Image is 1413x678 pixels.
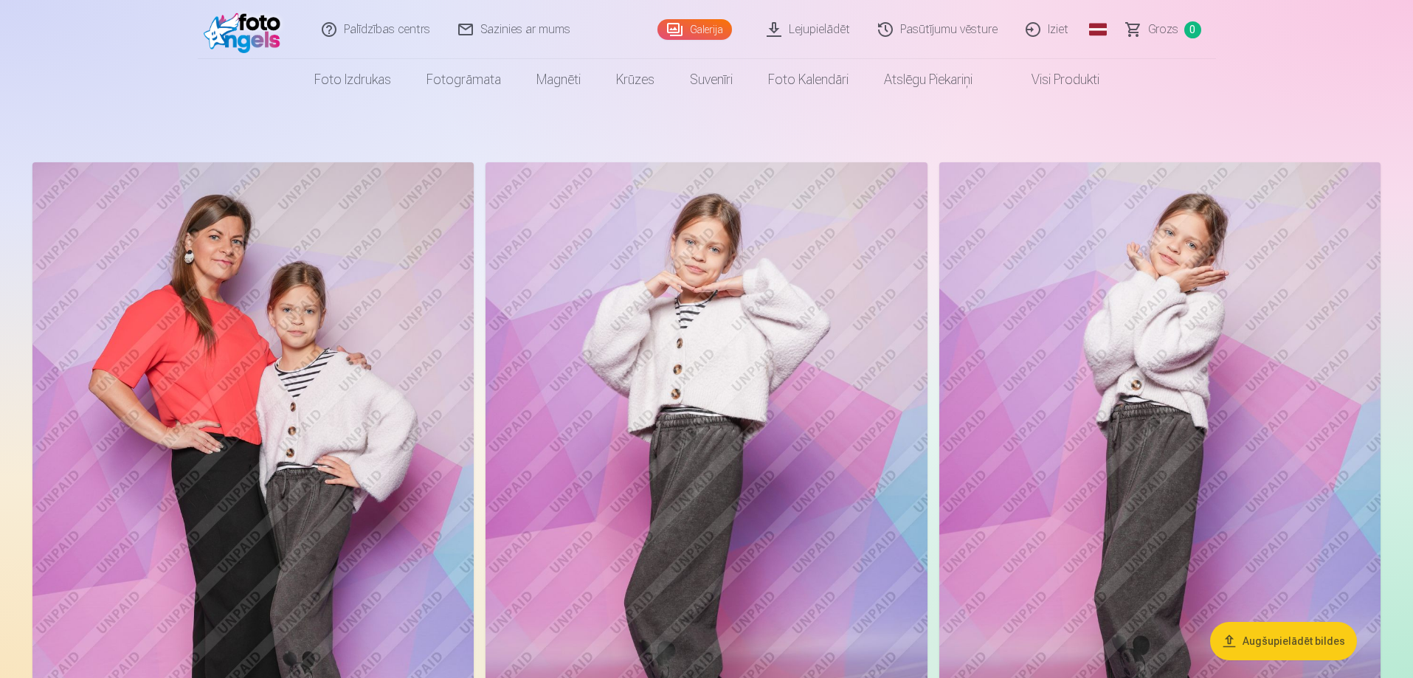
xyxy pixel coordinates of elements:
[1210,622,1357,660] button: Augšupielādēt bildes
[297,59,409,100] a: Foto izdrukas
[657,19,732,40] a: Galerija
[1148,21,1178,38] span: Grozs
[990,59,1117,100] a: Visi produkti
[409,59,519,100] a: Fotogrāmata
[672,59,750,100] a: Suvenīri
[866,59,990,100] a: Atslēgu piekariņi
[750,59,866,100] a: Foto kalendāri
[1184,21,1201,38] span: 0
[204,6,289,53] img: /fa1
[598,59,672,100] a: Krūzes
[519,59,598,100] a: Magnēti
